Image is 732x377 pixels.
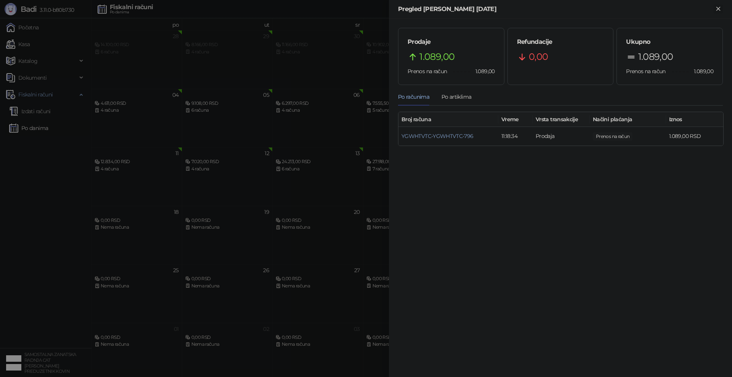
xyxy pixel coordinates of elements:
div: Po artiklima [441,93,471,101]
span: 1.089,00 [689,67,713,75]
div: Pregled [PERSON_NAME] [DATE] [398,5,714,14]
td: Prodaja [533,127,590,146]
td: 1.089,00 RSD [666,127,723,146]
div: Po računima [398,93,429,101]
span: Prenos na račun [408,68,447,75]
span: 1.089,00 [419,50,454,64]
span: 0,00 [529,50,548,64]
th: Broj računa [398,112,498,127]
th: Iznos [666,112,723,127]
th: Načini plaćanja [590,112,666,127]
td: 11:18:34 [498,127,533,146]
h5: Prodaje [408,37,495,47]
th: Vrsta transakcije [533,112,590,127]
th: Vreme [498,112,533,127]
span: 1.089,00 [470,67,495,75]
h5: Ukupno [626,37,713,47]
span: Prenos na račun [626,68,665,75]
span: 1.089,00 [638,50,673,64]
h5: Refundacije [517,37,604,47]
button: Zatvori [714,5,723,14]
a: YGWHTVTC-YGWHTVTC-796 [401,133,474,140]
span: 1.089,00 [593,132,632,141]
